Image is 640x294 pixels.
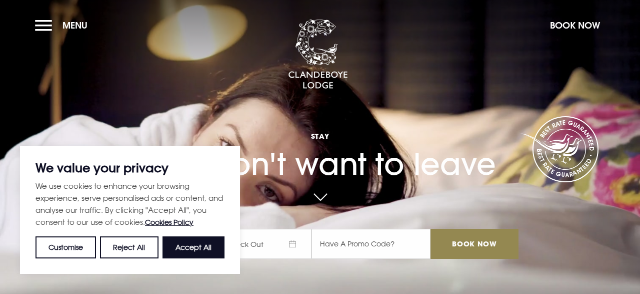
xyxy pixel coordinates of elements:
[545,15,605,36] button: Book Now
[100,236,158,258] button: Reject All
[430,229,518,259] input: Book Now
[162,236,224,258] button: Accept All
[288,20,348,90] img: Clandeboye Lodge
[35,236,96,258] button: Customise
[216,229,311,259] span: Check Out
[62,20,87,31] span: Menu
[35,180,224,228] p: We use cookies to enhance your browsing experience, serve personalised ads or content, and analys...
[35,162,224,174] p: We value your privacy
[20,146,240,274] div: We value your privacy
[121,112,518,182] h1: You won't want to leave
[311,229,430,259] input: Have A Promo Code?
[121,131,518,141] span: Stay
[35,15,92,36] button: Menu
[145,218,193,226] a: Cookies Policy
